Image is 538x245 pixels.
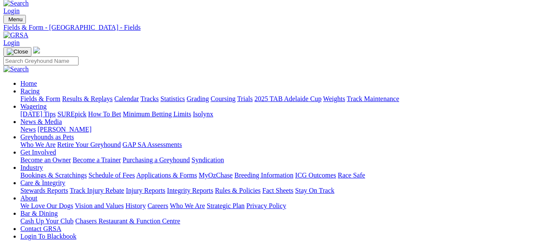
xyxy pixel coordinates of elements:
[75,202,124,209] a: Vision and Values
[187,95,209,102] a: Grading
[3,7,20,14] a: Login
[295,187,334,194] a: Stay On Track
[37,126,91,133] a: [PERSON_NAME]
[254,95,321,102] a: 2025 TAB Adelaide Cup
[20,149,56,156] a: Get Involved
[33,47,40,54] img: logo-grsa-white.png
[192,156,224,163] a: Syndication
[295,172,336,179] a: ICG Outcomes
[70,187,124,194] a: Track Injury Rebate
[57,141,121,148] a: Retire Your Greyhound
[20,217,73,225] a: Cash Up Your Club
[207,202,245,209] a: Strategic Plan
[73,156,121,163] a: Become a Trainer
[20,225,61,232] a: Contact GRSA
[20,133,74,141] a: Greyhounds as Pets
[20,194,37,202] a: About
[3,24,535,31] a: Fields & Form - [GEOGRAPHIC_DATA] - Fields
[125,202,146,209] a: History
[20,172,87,179] a: Bookings & Scratchings
[3,39,20,46] a: Login
[3,15,26,24] button: Toggle navigation
[20,156,71,163] a: Become an Owner
[20,110,535,118] div: Wagering
[20,141,56,148] a: Who We Are
[20,95,60,102] a: Fields & Form
[215,187,261,194] a: Rules & Policies
[20,179,65,186] a: Care & Integrity
[20,126,36,133] a: News
[20,217,535,225] div: Bar & Dining
[141,95,159,102] a: Tracks
[338,172,365,179] a: Race Safe
[126,187,165,194] a: Injury Reports
[3,31,28,39] img: GRSA
[75,217,180,225] a: Chasers Restaurant & Function Centre
[20,118,62,125] a: News & Media
[323,95,345,102] a: Weights
[147,202,168,209] a: Careers
[20,187,535,194] div: Care & Integrity
[57,110,86,118] a: SUREpick
[20,80,37,87] a: Home
[167,187,213,194] a: Integrity Reports
[20,126,535,133] div: News & Media
[114,95,139,102] a: Calendar
[20,156,535,164] div: Get Involved
[20,164,43,171] a: Industry
[3,65,29,73] img: Search
[20,210,58,217] a: Bar & Dining
[123,141,182,148] a: GAP SA Assessments
[347,95,399,102] a: Track Maintenance
[88,110,121,118] a: How To Bet
[193,110,213,118] a: Isolynx
[20,87,39,95] a: Racing
[7,48,28,55] img: Close
[234,172,293,179] a: Breeding Information
[8,16,23,23] span: Menu
[3,56,79,65] input: Search
[62,95,113,102] a: Results & Replays
[123,110,191,118] a: Minimum Betting Limits
[20,95,535,103] div: Racing
[211,95,236,102] a: Coursing
[20,233,76,240] a: Login To Blackbook
[20,103,47,110] a: Wagering
[3,47,31,56] button: Toggle navigation
[246,202,286,209] a: Privacy Policy
[20,202,73,209] a: We Love Our Dogs
[88,172,135,179] a: Schedule of Fees
[136,172,197,179] a: Applications & Forms
[20,187,68,194] a: Stewards Reports
[170,202,205,209] a: Who We Are
[123,156,190,163] a: Purchasing a Greyhound
[237,95,253,102] a: Trials
[20,141,535,149] div: Greyhounds as Pets
[20,202,535,210] div: About
[161,95,185,102] a: Statistics
[199,172,233,179] a: MyOzChase
[20,110,56,118] a: [DATE] Tips
[262,187,293,194] a: Fact Sheets
[20,172,535,179] div: Industry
